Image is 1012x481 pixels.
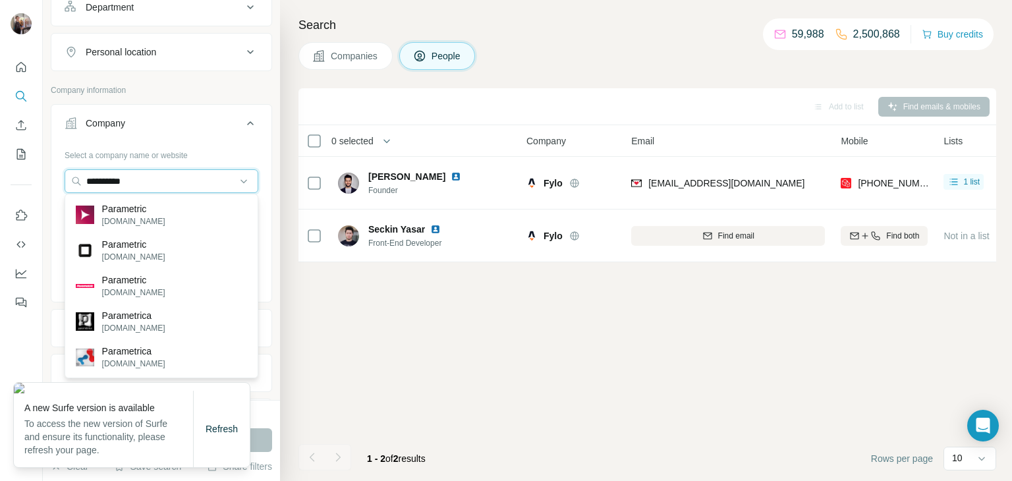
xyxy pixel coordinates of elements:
[11,204,32,227] button: Use Surfe on LinkedIn
[76,284,94,288] img: Parametric
[544,177,563,190] span: Fylo
[102,345,165,358] p: Parametrica
[11,55,32,79] button: Quick start
[432,49,462,63] span: People
[14,383,250,393] img: 76325981-6cc8-4f97-92cd-3696c1d92e0f
[430,224,441,235] img: LinkedIn logo
[11,142,32,166] button: My lists
[76,349,94,367] img: Parametrica
[86,1,134,14] div: Department
[526,231,537,241] img: Logo of Fylo
[11,291,32,314] button: Feedback
[451,171,461,182] img: LinkedIn logo
[943,231,989,241] span: Not in a list
[196,417,247,441] button: Refresh
[963,176,980,188] span: 1 list
[367,453,385,464] span: 1 - 2
[76,241,94,260] img: Parametric
[631,226,825,246] button: Find email
[86,117,125,130] div: Company
[792,26,824,42] p: 59,988
[841,134,868,148] span: Mobile
[51,107,271,144] button: Company
[338,173,359,194] img: Avatar
[648,178,804,188] span: [EMAIL_ADDRESS][DOMAIN_NAME]
[967,410,999,441] div: Open Intercom Messenger
[631,177,642,190] img: provider findymail logo
[102,238,165,251] p: Parametric
[24,401,193,414] p: A new Surfe version is available
[11,233,32,256] button: Use Surfe API
[841,177,851,190] img: provider prospeo logo
[544,229,563,242] span: Fylo
[298,16,996,34] h4: Search
[943,134,963,148] span: Lists
[51,312,271,344] button: Industry
[526,134,566,148] span: Company
[51,84,272,96] p: Company information
[858,178,941,188] span: [PHONE_NUMBER]
[853,26,900,42] p: 2,500,868
[206,424,238,434] span: Refresh
[331,134,374,148] span: 0 selected
[368,170,445,183] span: [PERSON_NAME]
[11,113,32,137] button: Enrich CSV
[51,357,271,389] button: HQ location
[102,322,165,334] p: [DOMAIN_NAME]
[368,184,477,196] span: Founder
[393,453,399,464] span: 2
[922,25,983,43] button: Buy credits
[102,215,165,227] p: [DOMAIN_NAME]
[51,36,271,68] button: Personal location
[11,84,32,108] button: Search
[631,134,654,148] span: Email
[368,223,425,236] span: Seckin Yasar
[65,144,258,161] div: Select a company name or website
[331,49,379,63] span: Companies
[718,230,754,242] span: Find email
[86,45,156,59] div: Personal location
[102,309,165,322] p: Parametrica
[76,206,94,224] img: Parametric
[102,287,165,298] p: [DOMAIN_NAME]
[841,226,928,246] button: Find both
[102,358,165,370] p: [DOMAIN_NAME]
[76,312,94,331] img: Parametrica
[102,251,165,263] p: [DOMAIN_NAME]
[871,452,933,465] span: Rows per page
[11,13,32,34] img: Avatar
[102,273,165,287] p: Parametric
[952,451,963,465] p: 10
[886,230,919,242] span: Find both
[367,453,426,464] span: results
[338,225,359,246] img: Avatar
[526,178,537,188] img: Logo of Fylo
[368,237,457,249] span: Front-End Developer
[385,453,393,464] span: of
[11,262,32,285] button: Dashboard
[102,202,165,215] p: Parametric
[24,417,193,457] p: To access the new version of Surfe and ensure its functionality, please refresh your page.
